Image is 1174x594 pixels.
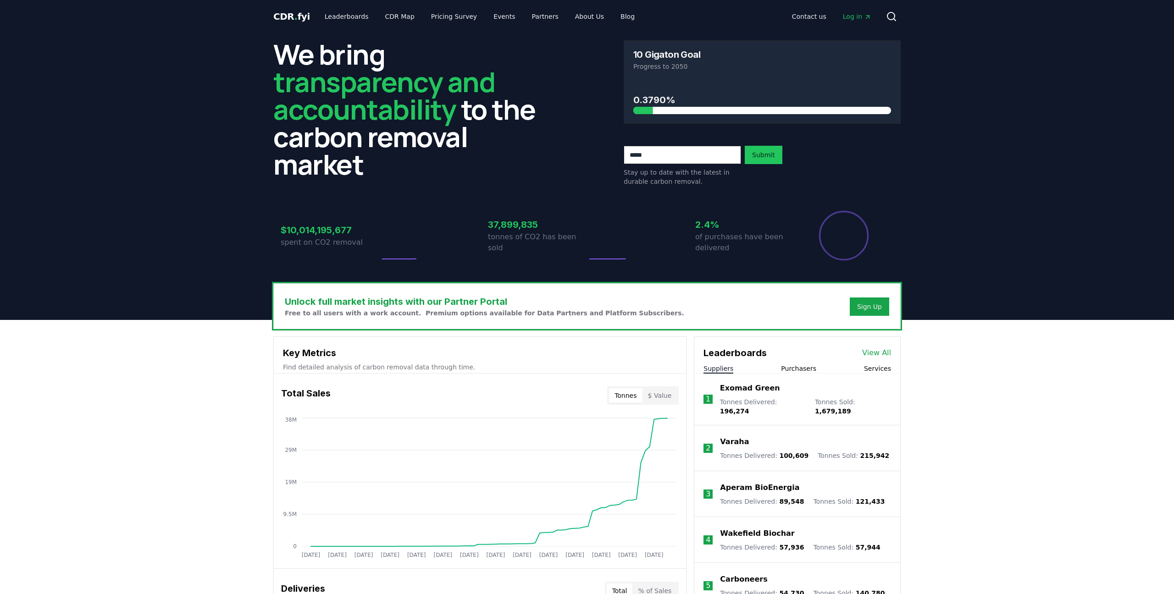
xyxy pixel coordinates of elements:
tspan: [DATE] [328,552,347,558]
p: Tonnes Delivered : [720,451,809,460]
tspan: [DATE] [645,552,664,558]
h2: We bring to the carbon removal market [273,40,550,178]
tspan: [DATE] [460,552,479,558]
p: Tonnes Sold : [813,497,885,506]
a: Partners [525,8,566,25]
div: Percentage of sales delivered [818,210,869,261]
tspan: 0 [293,543,297,550]
h3: 37,899,835 [488,218,587,231]
span: 1,679,189 [815,407,851,415]
a: Varaha [720,436,749,447]
a: CDR.fyi [273,10,310,23]
button: Services [864,364,891,373]
button: $ Value [642,388,677,403]
tspan: [DATE] [565,552,584,558]
p: of purchases have been delivered [695,231,794,253]
button: Suppliers [703,364,733,373]
a: Blog [613,8,642,25]
p: Stay up to date with the latest in durable carbon removal. [624,168,741,186]
button: Tonnes [609,388,642,403]
tspan: 19M [285,479,297,485]
span: 57,936 [779,544,804,551]
tspan: 38M [285,417,297,423]
p: 4 [706,534,710,545]
span: . [294,11,298,22]
tspan: [DATE] [433,552,452,558]
h3: Unlock full market insights with our Partner Portal [285,295,684,308]
a: About Us [568,8,611,25]
p: spent on CO2 removal [281,237,380,248]
a: View All [862,347,891,358]
button: Submit [745,146,782,164]
a: Contact us [785,8,834,25]
p: 2 [706,443,710,454]
p: Tonnes Delivered : [720,397,806,416]
span: transparency and accountability [273,63,495,128]
tspan: 29M [285,447,297,453]
span: CDR fyi [273,11,310,22]
tspan: [DATE] [407,552,426,558]
tspan: [DATE] [354,552,373,558]
tspan: [DATE] [618,552,637,558]
button: Purchasers [781,364,816,373]
p: 3 [706,489,710,500]
a: Pricing Survey [424,8,484,25]
h3: 10 Gigaton Goal [633,50,700,59]
a: Aperam BioEnergia [720,482,799,493]
span: 100,609 [779,452,809,459]
p: Tonnes Sold : [813,543,880,552]
a: Leaderboards [317,8,376,25]
p: Find detailed analysis of carbon removal data through time. [283,363,677,372]
span: 121,433 [856,498,885,505]
tspan: [DATE] [302,552,321,558]
nav: Main [317,8,642,25]
a: CDR Map [378,8,422,25]
span: 89,548 [779,498,804,505]
tspan: [DATE] [539,552,558,558]
p: 5 [706,580,710,591]
h3: Total Sales [281,386,331,405]
p: Progress to 2050 [633,62,891,71]
tspan: 9.5M [283,511,297,517]
a: Exomad Green [720,383,780,394]
tspan: [DATE] [592,552,611,558]
p: 1 [706,394,710,405]
nav: Main [785,8,879,25]
a: Carboneers [720,574,767,585]
tspan: [DATE] [513,552,532,558]
a: Events [486,8,522,25]
tspan: [DATE] [487,552,505,558]
h3: $10,014,195,677 [281,223,380,237]
p: Tonnes Delivered : [720,543,804,552]
p: Free to all users with a work account. Premium options available for Data Partners and Platform S... [285,308,684,318]
a: Wakefield Biochar [720,528,794,539]
a: Log in [836,8,879,25]
a: Sign Up [857,302,882,311]
span: 196,274 [720,407,749,415]
h3: Leaderboards [703,346,767,360]
button: Sign Up [850,297,889,316]
p: Tonnes Sold : [818,451,889,460]
p: Tonnes Delivered : [720,497,804,506]
span: 215,942 [860,452,889,459]
tspan: [DATE] [381,552,399,558]
h3: 2.4% [695,218,794,231]
h3: 0.3790% [633,93,891,107]
span: 57,944 [856,544,880,551]
h3: Key Metrics [283,346,677,360]
span: Log in [843,12,871,21]
p: tonnes of CO2 has been sold [488,231,587,253]
p: Tonnes Sold : [815,397,891,416]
